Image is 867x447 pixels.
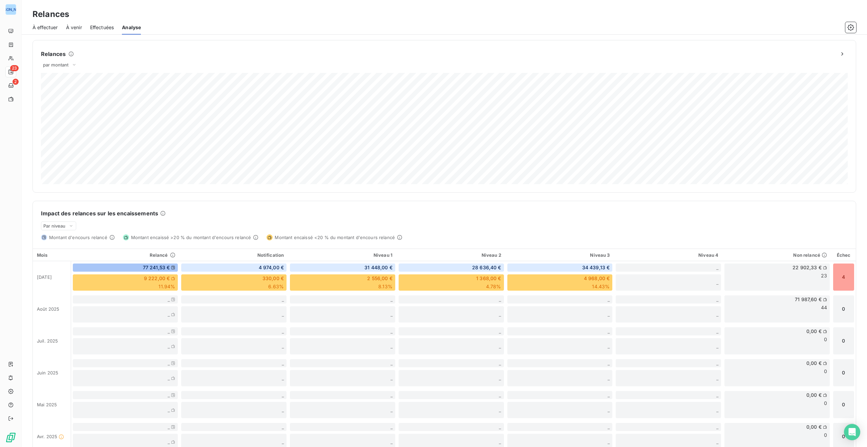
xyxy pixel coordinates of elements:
div: 0 [833,359,854,387]
span: _ [608,375,610,381]
span: _ [716,343,718,349]
span: _ [499,439,501,445]
span: À effectuer [33,24,58,31]
span: avr. 2025 [37,434,57,439]
span: 23 [10,65,19,71]
div: 0 [833,327,854,355]
span: Montant encaissé >20 % du montant d'encours relancé [131,235,251,240]
span: _ [282,311,284,317]
span: _ [168,392,170,398]
span: Notification [257,252,284,258]
span: _ [390,407,393,413]
span: _ [608,311,610,317]
span: 34 439,13 € [582,264,610,271]
div: Échec [836,252,852,258]
span: _ [282,392,284,398]
span: par montant [43,62,69,67]
span: Montant d'encours relancé [49,235,107,240]
h3: Relances [33,8,69,20]
span: _ [390,392,393,398]
span: _ [716,296,718,302]
span: 77 241,53 € [143,264,170,271]
span: Effectuées [90,24,114,31]
span: 0 [824,400,827,407]
span: _ [390,296,393,302]
div: [PERSON_NAME] [5,4,16,15]
span: _ [716,279,718,285]
span: _ [282,407,284,413]
span: _ [499,296,501,302]
span: _ [168,375,170,381]
span: _ [282,328,284,334]
span: _ [499,424,501,430]
span: 0,00 € [806,424,822,430]
span: _ [390,328,393,334]
h6: Impact des relances sur les encaissements [41,209,158,217]
span: _ [716,439,718,445]
div: 4 [833,263,854,291]
span: À venir [66,24,82,31]
span: _ [499,360,501,366]
span: _ [390,439,393,445]
span: _ [608,296,610,302]
span: _ [608,424,610,430]
span: Niveau 4 [698,252,718,258]
span: [DATE] [37,274,52,280]
div: Mois [37,252,67,258]
span: _ [168,360,170,366]
span: _ [716,265,718,270]
span: _ [168,328,170,334]
span: 31 448,00 € [364,264,393,271]
span: mai 2025 [37,402,57,407]
span: 0 [824,368,827,375]
span: _ [390,343,393,349]
span: _ [499,407,501,413]
span: Niveau 3 [590,252,610,258]
span: 11.94% [158,283,175,290]
span: _ [716,360,718,366]
span: _ [282,360,284,366]
span: Niveau 2 [482,252,501,258]
span: _ [499,343,501,349]
span: 4.78% [486,283,501,290]
span: _ [608,343,610,349]
span: _ [390,311,393,317]
div: 0 [833,391,854,419]
span: 4 974,00 € [259,264,284,271]
span: Analyse [122,24,141,31]
span: _ [716,424,718,430]
span: _ [608,439,610,445]
span: _ [168,311,170,317]
span: 1 368,00 € [476,275,501,282]
span: _ [282,439,284,445]
div: Open Intercom Messenger [844,424,860,440]
span: _ [716,328,718,334]
div: Non relancé [727,252,827,258]
span: _ [168,439,170,445]
span: _ [168,296,170,302]
span: 0,00 € [806,328,822,335]
span: août 2025 [37,306,59,312]
span: 71 987,60 € [795,296,822,303]
span: _ [282,375,284,381]
span: Par niveau [43,223,66,229]
span: Niveau 1 [374,252,393,258]
span: _ [608,392,610,398]
div: Relancé [75,252,175,258]
span: 44 [821,304,827,311]
span: _ [716,407,718,413]
span: _ [168,343,170,349]
span: _ [282,424,284,430]
span: _ [499,328,501,334]
span: _ [608,328,610,334]
span: 0,00 € [806,392,822,399]
div: 0 [833,295,854,323]
span: _ [390,424,393,430]
span: 9 222,00 € [144,275,170,282]
span: _ [499,375,501,381]
img: Logo LeanPay [5,432,16,443]
span: 14.43% [592,283,610,290]
span: _ [608,407,610,413]
span: 2 [13,79,19,85]
span: 22 902,33 € [792,264,822,271]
